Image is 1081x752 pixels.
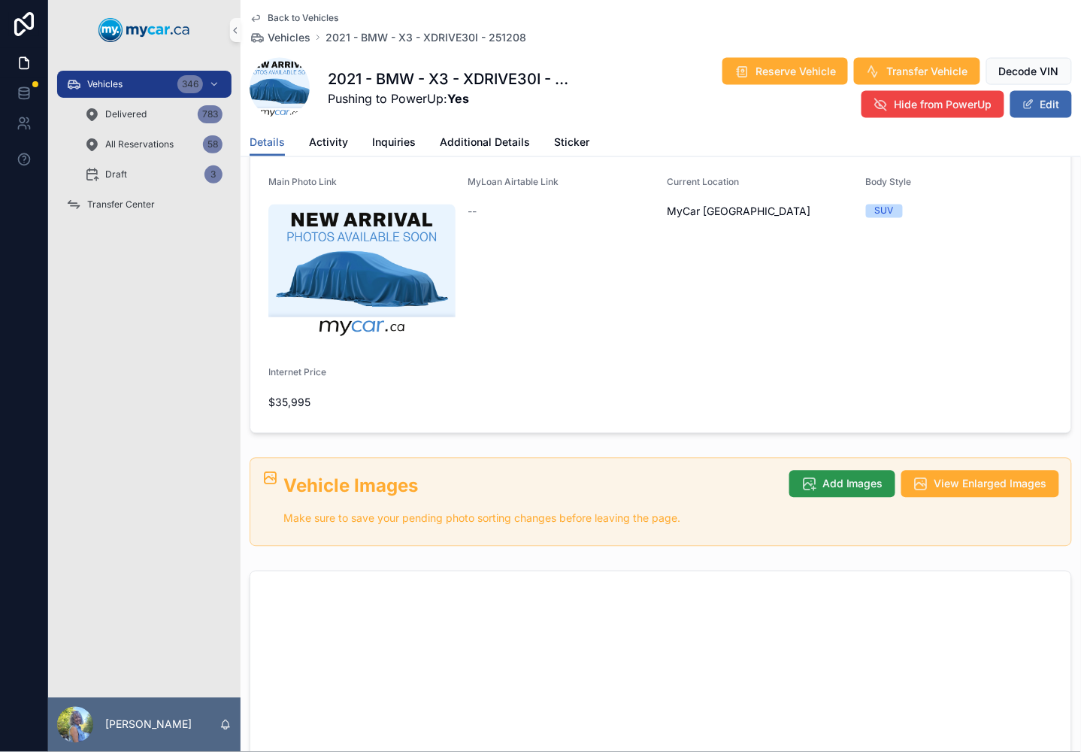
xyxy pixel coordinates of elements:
a: Activity [309,129,348,159]
a: All Reservations58 [75,131,232,158]
span: Transfer Vehicle [887,64,968,79]
div: 58 [203,135,223,153]
a: Transfer Center [57,191,232,218]
strong: Yes [447,91,469,106]
span: Draft [105,168,127,180]
a: Delivered783 [75,101,232,128]
div: scrollable content [48,60,241,238]
div: 783 [198,105,223,123]
a: Additional Details [440,129,530,159]
h2: Vehicle Images [283,474,777,499]
button: Reserve Vehicle [722,58,848,85]
div: 3 [204,165,223,183]
span: Add Images [822,477,883,492]
h1: 2021 - BMW - X3 - XDRIVE30I - 251208 [328,68,570,89]
span: Internet Price [268,367,326,378]
a: 2021 - BMW - X3 - XDRIVE30I - 251208 [326,30,526,45]
span: MyLoan Airtable Link [468,176,559,187]
div: ## Vehicle Images Make sure to save your pending photo sorting changes before leaving the page. [283,474,777,528]
span: Additional Details [440,135,530,150]
button: Transfer Vehicle [854,58,980,85]
span: Inquiries [372,135,416,150]
img: App logo [98,18,190,42]
button: Hide from PowerUp [861,91,1004,118]
span: Back to Vehicles [268,12,338,24]
span: Transfer Center [87,199,155,211]
button: Decode VIN [986,58,1072,85]
a: Details [250,129,285,157]
span: Decode VIN [999,64,1059,79]
div: 346 [177,75,203,93]
a: Vehicles346 [57,71,232,98]
span: Hide from PowerUp [895,97,992,112]
img: uc [268,205,456,338]
span: Current Location [667,176,739,187]
span: All Reservations [105,138,174,150]
a: Inquiries [372,129,416,159]
span: Delivered [105,108,147,120]
p: [PERSON_NAME] [105,717,192,732]
button: Edit [1010,91,1072,118]
span: $35,995 [268,396,456,411]
div: SUV [875,205,894,218]
span: Main Photo Link [268,176,337,187]
span: Reserve Vehicle [755,64,836,79]
a: Back to Vehicles [250,12,338,24]
button: Add Images [789,471,895,498]
a: Draft3 [75,161,232,188]
button: View Enlarged Images [901,471,1059,498]
span: View Enlarged Images [934,477,1047,492]
span: -- [468,205,477,220]
p: Make sure to save your pending photo sorting changes before leaving the page. [283,511,777,528]
span: Activity [309,135,348,150]
span: MyCar [GEOGRAPHIC_DATA] [667,205,810,220]
span: Details [250,135,285,150]
a: Sticker [554,129,589,159]
span: Pushing to PowerUp: [328,89,570,108]
span: Body Style [866,176,912,187]
span: Vehicles [87,78,123,90]
a: Vehicles [250,30,310,45]
span: Sticker [554,135,589,150]
span: Vehicles [268,30,310,45]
